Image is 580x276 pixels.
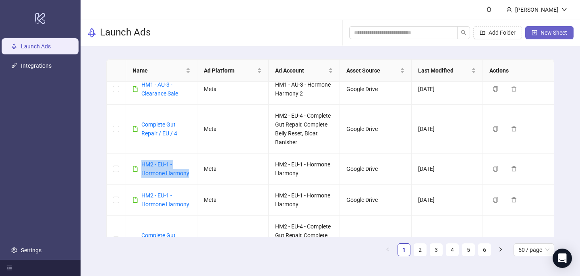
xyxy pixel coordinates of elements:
a: 5 [462,244,474,256]
th: Name [126,60,197,82]
span: copy [493,86,498,92]
td: [DATE] [412,185,483,216]
span: Asset Source [346,66,398,75]
a: Settings [21,247,41,253]
span: delete [511,86,517,92]
li: 1 [398,243,410,256]
li: 2 [414,243,427,256]
a: Complete Gut Repair / EU / 4 [141,232,177,247]
td: Google Drive [340,154,411,185]
td: HM2 - EU-1 - Hormone Harmony [269,154,340,185]
button: right [494,243,507,256]
td: Google Drive [340,74,411,105]
span: 50 / page [518,244,549,256]
span: right [498,247,503,252]
th: Actions [483,60,554,82]
a: 3 [430,244,442,256]
td: Google Drive [340,216,411,264]
td: Google Drive [340,185,411,216]
td: Meta [197,185,269,216]
span: search [461,30,466,35]
span: copy [493,197,498,203]
td: [DATE] [412,154,483,185]
a: Launch Ads [21,43,51,50]
a: HM2 - EU-1 - Hormone Harmony [141,161,189,176]
li: 3 [430,243,443,256]
a: Integrations [21,62,52,69]
span: delete [511,197,517,203]
td: [DATE] [412,74,483,105]
td: Google Drive [340,105,411,154]
th: Last Modified [412,60,483,82]
span: user [506,7,512,12]
span: down [561,7,567,12]
span: folder-add [480,30,485,35]
span: file [133,166,138,172]
button: left [381,243,394,256]
th: Asset Source [340,60,411,82]
span: Ad Platform [204,66,255,75]
span: New Sheet [541,29,567,36]
a: 2 [414,244,426,256]
span: plus-square [532,30,537,35]
span: copy [493,126,498,132]
span: file [133,237,138,243]
li: Next Page [494,243,507,256]
td: HM2 - EU-4 - Complete Gut Repair, Complete Belly Reset, Bloat Banisher [269,216,340,264]
span: Name [133,66,184,75]
span: left [385,247,390,252]
td: Meta [197,105,269,154]
span: delete [511,237,517,243]
span: menu-fold [6,265,12,271]
span: copy [493,166,498,172]
button: New Sheet [525,26,574,39]
td: HM1 - AU-3 - Hormone Harmony 2 [269,74,340,105]
span: bell [486,6,492,12]
span: Last Modified [418,66,470,75]
div: [PERSON_NAME] [512,5,561,14]
li: 5 [462,243,475,256]
span: file [133,86,138,92]
a: HM2 - EU-1 - Hormone Harmony [141,192,189,208]
span: rocket [87,28,97,37]
td: Meta [197,154,269,185]
li: Previous Page [381,243,394,256]
div: Open Intercom Messenger [553,249,572,268]
div: Page Size [514,243,554,256]
td: Meta [197,216,269,264]
span: delete [511,166,517,172]
h3: Launch Ads [100,26,151,39]
td: [DATE] [412,216,483,264]
a: 1 [398,244,410,256]
li: 4 [446,243,459,256]
li: 6 [478,243,491,256]
th: Ad Platform [197,60,269,82]
a: 4 [446,244,458,256]
td: Meta [197,74,269,105]
span: Ad Account [275,66,327,75]
span: Add Folder [489,29,516,36]
span: file [133,126,138,132]
td: [DATE] [412,105,483,154]
td: HM2 - EU-1 - Hormone Harmony [269,185,340,216]
button: Add Folder [473,26,522,39]
th: Ad Account [269,60,340,82]
a: Complete Gut Repair / EU / 4 [141,121,177,137]
span: copy [493,237,498,243]
td: HM2 - EU-4 - Complete Gut Repair, Complete Belly Reset, Bloat Banisher [269,105,340,154]
span: delete [511,126,517,132]
a: 6 [478,244,491,256]
span: file [133,197,138,203]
